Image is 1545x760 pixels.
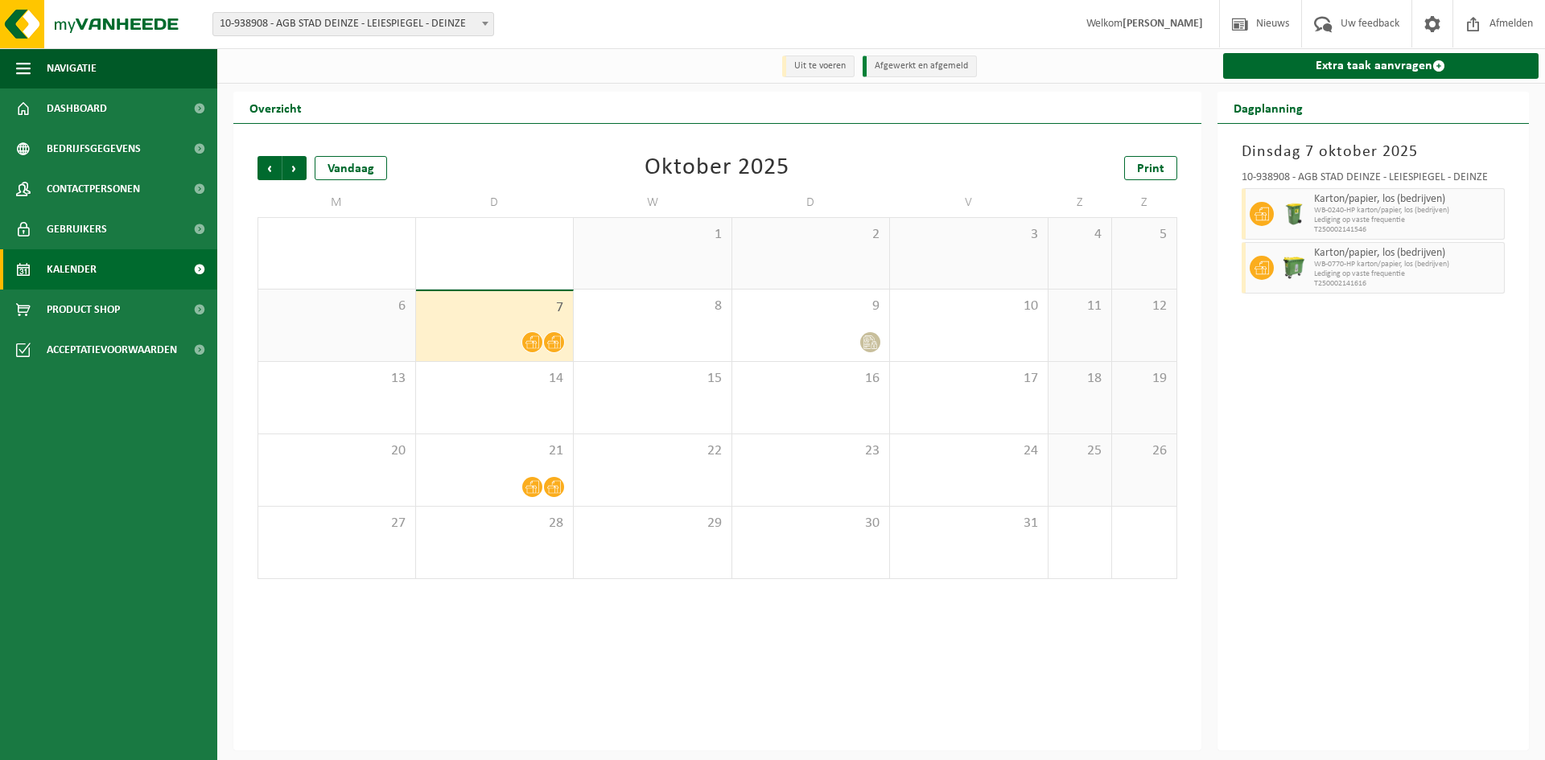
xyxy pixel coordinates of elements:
[1137,162,1164,175] span: Print
[1112,188,1176,217] td: Z
[257,188,416,217] td: M
[1314,269,1501,279] span: Lediging op vaste frequentie
[582,226,723,244] span: 1
[740,370,882,388] span: 16
[1314,260,1501,269] span: WB-0770-HP karton/papier, los (bedrijven)
[1120,442,1168,460] span: 26
[582,442,723,460] span: 22
[47,169,140,209] span: Contactpersonen
[890,188,1049,217] td: V
[740,226,882,244] span: 2
[1123,18,1203,30] strong: [PERSON_NAME]
[732,188,891,217] td: D
[863,55,977,77] li: Afgewerkt en afgemeld
[898,226,1040,244] span: 3
[1282,202,1306,226] img: WB-0240-HPE-GN-51
[1057,226,1104,244] span: 4
[1057,370,1104,388] span: 18
[424,515,566,532] span: 28
[47,48,97,88] span: Navigatie
[582,298,723,315] span: 8
[416,188,575,217] td: D
[1242,172,1506,188] div: 10-938908 - AGB STAD DEINZE - LEIESPIEGEL - DEINZE
[1314,247,1501,260] span: Karton/papier, los (bedrijven)
[1314,225,1501,235] span: T250002141546
[266,370,407,388] span: 13
[47,290,120,330] span: Product Shop
[266,515,407,532] span: 27
[740,442,882,460] span: 23
[47,88,107,129] span: Dashboard
[1223,53,1539,79] a: Extra taak aanvragen
[424,370,566,388] span: 14
[1049,188,1113,217] td: Z
[424,442,566,460] span: 21
[8,725,269,760] iframe: chat widget
[1314,279,1501,289] span: T250002141616
[1057,298,1104,315] span: 11
[1242,140,1506,164] h3: Dinsdag 7 oktober 2025
[424,299,566,317] span: 7
[47,129,141,169] span: Bedrijfsgegevens
[1217,92,1319,123] h2: Dagplanning
[257,156,282,180] span: Vorige
[1314,206,1501,216] span: WB-0240-HP karton/papier, los (bedrijven)
[782,55,855,77] li: Uit te voeren
[582,515,723,532] span: 29
[574,188,732,217] td: W
[1282,256,1306,280] img: WB-0770-HPE-GN-51
[233,92,318,123] h2: Overzicht
[740,298,882,315] span: 9
[1124,156,1177,180] a: Print
[898,515,1040,532] span: 31
[282,156,307,180] span: Volgende
[266,298,407,315] span: 6
[898,298,1040,315] span: 10
[898,370,1040,388] span: 17
[1120,298,1168,315] span: 12
[1120,226,1168,244] span: 5
[213,13,493,35] span: 10-938908 - AGB STAD DEINZE - LEIESPIEGEL - DEINZE
[898,442,1040,460] span: 24
[47,330,177,370] span: Acceptatievoorwaarden
[1120,370,1168,388] span: 19
[266,442,407,460] span: 20
[315,156,387,180] div: Vandaag
[1314,216,1501,225] span: Lediging op vaste frequentie
[645,156,789,180] div: Oktober 2025
[1314,193,1501,206] span: Karton/papier, los (bedrijven)
[740,515,882,532] span: 30
[47,209,107,249] span: Gebruikers
[582,370,723,388] span: 15
[1057,442,1104,460] span: 25
[212,12,494,36] span: 10-938908 - AGB STAD DEINZE - LEIESPIEGEL - DEINZE
[47,249,97,290] span: Kalender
